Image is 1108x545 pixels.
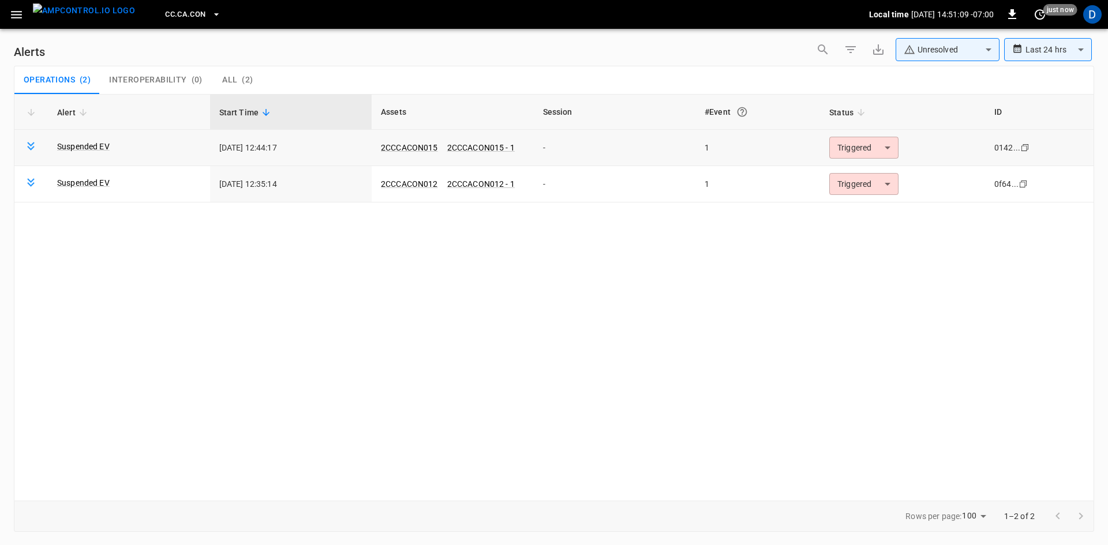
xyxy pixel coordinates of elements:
[219,106,274,119] span: Start Time
[447,179,515,189] a: 2CCCACON012 - 1
[33,3,135,18] img: ampcontrol.io logo
[381,143,438,152] a: 2CCCACON015
[1025,39,1092,61] div: Last 24 hrs
[160,3,225,26] button: CC.CA.CON
[994,142,1020,153] div: 0142...
[80,75,91,85] span: ( 2 )
[210,130,372,166] td: [DATE] 12:44:17
[829,173,899,195] div: Triggered
[534,166,696,202] td: -
[1004,510,1035,522] p: 1–2 of 2
[57,141,110,152] a: Suspended EV
[57,106,91,119] span: Alert
[904,44,981,56] div: Unresolved
[165,8,205,21] span: CC.CA.CON
[911,9,994,20] p: [DATE] 14:51:09 -07:00
[1043,4,1077,16] span: just now
[905,510,961,522] p: Rows per page:
[534,130,696,166] td: -
[14,43,45,61] h6: Alerts
[994,178,1019,190] div: 0f64...
[705,102,811,122] div: #Event
[57,177,110,189] a: Suspended EV
[447,143,515,152] a: 2CCCACON015 - 1
[1020,141,1031,154] div: copy
[1018,178,1030,190] div: copy
[109,75,186,85] span: Interoperability
[222,75,237,85] span: All
[192,75,203,85] span: ( 0 )
[695,166,820,202] td: 1
[534,95,696,130] th: Session
[372,95,534,130] th: Assets
[829,137,899,159] div: Triggered
[1031,5,1049,24] button: set refresh interval
[829,106,869,119] span: Status
[210,166,372,202] td: [DATE] 12:35:14
[985,95,1094,130] th: ID
[1083,5,1102,24] div: profile-icon
[962,508,990,524] div: 100
[242,75,253,85] span: ( 2 )
[732,102,753,122] button: An event is a single occurrence of an issue. An alert groups related events for the same asset, m...
[695,130,820,166] td: 1
[381,179,438,189] a: 2CCCACON012
[24,75,75,85] span: Operations
[869,9,909,20] p: Local time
